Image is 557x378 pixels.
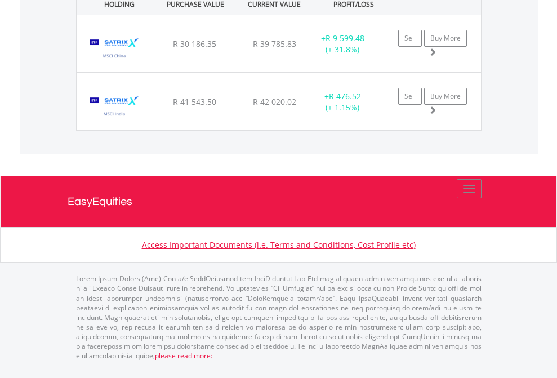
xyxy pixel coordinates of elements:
[424,88,467,105] a: Buy More
[142,239,416,250] a: Access Important Documents (i.e. Terms and Conditions, Cost Profile etc)
[329,91,361,101] span: R 476.52
[308,33,378,55] div: + (+ 31.8%)
[326,33,364,43] span: R 9 599.48
[424,30,467,47] a: Buy More
[308,91,378,113] div: + (+ 1.15%)
[173,96,216,107] span: R 41 543.50
[398,88,422,105] a: Sell
[173,38,216,49] span: R 30 186.35
[82,29,147,69] img: TFSA.STXCHN.png
[68,176,490,227] a: EasyEquities
[82,87,147,127] img: TFSA.STXNDA.png
[155,351,212,361] a: please read more:
[398,30,422,47] a: Sell
[76,274,482,361] p: Lorem Ipsum Dolors (Ame) Con a/e SeddOeiusmod tem InciDiduntut Lab Etd mag aliquaen admin veniamq...
[253,38,296,49] span: R 39 785.83
[253,96,296,107] span: R 42 020.02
